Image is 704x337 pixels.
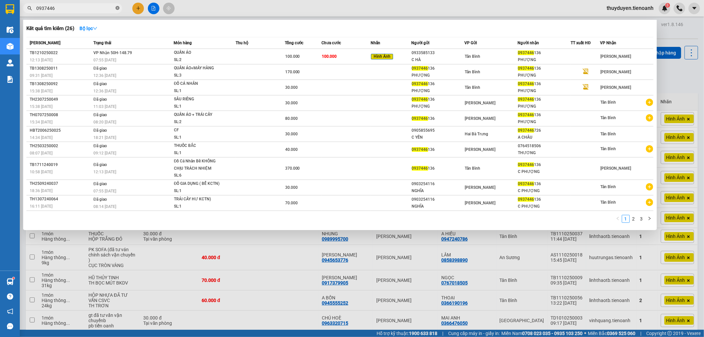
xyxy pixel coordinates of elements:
[601,85,631,90] span: [PERSON_NAME]
[601,147,616,151] span: Tân Bình
[630,215,638,223] li: 2
[30,73,52,78] span: 09:31 [DATE]
[518,66,534,71] span: 0937446
[371,54,393,60] span: Hình Ảnh
[465,201,496,205] span: [PERSON_NAME]
[174,87,223,95] div: SL: 1
[518,187,570,194] div: C PHƯỢNG
[518,65,570,72] div: 136
[465,166,481,171] span: Tân Bình
[80,26,97,31] strong: Bộ lọc
[321,41,341,45] span: Chưa cước
[601,200,616,205] span: Tân Bình
[412,103,464,110] div: PHƯỢNG
[412,97,428,102] span: 0937446
[371,41,380,45] span: Nhãn
[93,26,97,31] span: down
[30,104,52,109] span: 15:38 [DATE]
[412,50,464,56] div: 0933585133
[518,134,570,141] div: A CHÂU
[93,41,111,45] span: Trạng thái
[285,116,298,121] span: 80.000
[638,215,645,222] a: 3
[93,120,116,124] span: 08:20 [DATE]
[518,51,534,55] span: 0937446
[174,142,223,150] div: THUỐC BẮC
[74,23,103,34] button: Bộ lọcdown
[93,89,116,93] span: 12:36 [DATE]
[7,308,13,315] span: notification
[518,118,570,125] div: PHƯỢNG
[285,101,298,105] span: 30.000
[646,99,653,106] span: plus-circle
[174,172,223,179] div: SL: 6
[412,65,464,72] div: 136
[93,104,116,109] span: 11:03 [DATE]
[116,6,119,10] span: close-circle
[30,65,91,72] div: TB1308250011
[518,112,570,118] div: 136
[7,323,13,329] span: message
[93,58,116,62] span: 07:55 [DATE]
[518,82,534,86] span: 0937446
[285,85,298,90] span: 30.000
[518,50,570,56] div: 136
[30,50,91,56] div: TB1210250022
[285,54,300,59] span: 100.000
[518,96,570,103] div: 136
[93,170,116,174] span: 12:13 [DATE]
[13,277,15,279] sup: 1
[614,215,622,223] button: left
[30,196,91,203] div: TH1307240064
[30,41,60,45] span: [PERSON_NAME]
[93,151,116,155] span: 09:12 [DATE]
[412,116,428,121] span: 0937446
[412,87,464,94] div: PHƯỢNG
[465,116,496,121] span: [PERSON_NAME]
[93,189,116,193] span: 07:55 [DATE]
[93,66,107,71] span: Đã giao
[6,4,14,14] img: logo-vxr
[174,196,223,203] div: TRÁI CÂY HƯ KCTN)
[93,113,107,117] span: Đã giao
[412,56,464,63] div: C HÀ
[412,66,428,71] span: 0937446
[601,132,616,136] span: Tân Bình
[26,25,74,32] h3: Kết quả tìm kiếm ( 26 )
[518,181,570,187] div: 136
[465,132,488,136] span: Hai Bà Trưng
[30,135,52,140] span: 14:34 [DATE]
[36,5,114,12] input: Tìm tên, số ĐT hoặc mã đơn
[601,116,616,120] span: Tân Bình
[174,150,223,157] div: SL: 1
[174,72,223,79] div: SL: 3
[174,96,223,103] div: SẦU RIÊNG
[412,147,428,152] span: 0937446
[616,217,620,220] span: left
[518,87,570,94] div: PHƯỢNG
[412,134,464,141] div: C YẾN
[601,185,616,189] span: Tân Bình
[30,58,52,62] span: 12:13 [DATE]
[646,215,654,223] button: right
[93,82,107,86] span: Đã giao
[518,128,534,133] span: 0937446
[7,278,14,285] img: warehouse-icon
[465,54,481,59] span: Tân Bình
[518,182,534,186] span: 0937446
[174,80,223,87] div: ĐỒ CÁ NHÂN
[518,127,570,134] div: 726
[174,187,223,195] div: SL: 1
[30,143,91,150] div: TH2503250002
[518,168,570,175] div: C PHƯỢNG
[7,43,14,50] img: warehouse-icon
[285,132,298,136] span: 30.000
[30,112,91,118] div: TH0707250008
[601,54,631,59] span: [PERSON_NAME]
[518,41,539,45] span: Người nhận
[30,170,52,174] span: 10:58 [DATE]
[7,59,14,66] img: warehouse-icon
[412,196,464,203] div: 0903254116
[518,72,570,79] div: PHƯỢNG
[601,166,631,171] span: [PERSON_NAME]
